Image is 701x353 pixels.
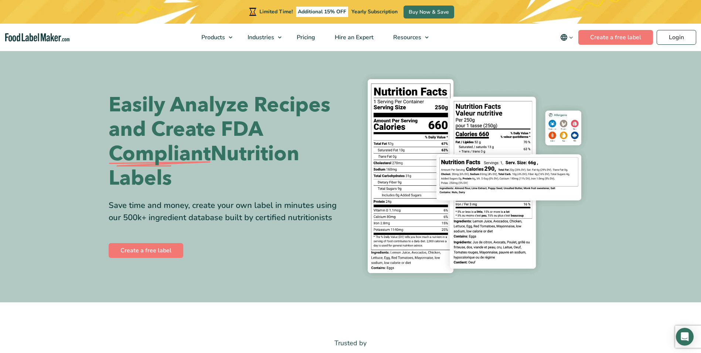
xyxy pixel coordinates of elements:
[351,8,398,15] span: Yearly Subscription
[109,142,211,166] span: Compliant
[657,30,696,45] a: Login
[109,338,593,349] p: Trusted by
[245,33,275,41] span: Industries
[199,33,226,41] span: Products
[384,24,432,51] a: Resources
[109,199,345,224] div: Save time and money, create your own label in minutes using our 500k+ ingredient database built b...
[259,8,293,15] span: Limited Time!
[404,6,454,19] a: Buy Now & Save
[238,24,285,51] a: Industries
[295,33,316,41] span: Pricing
[391,33,422,41] span: Resources
[192,24,236,51] a: Products
[109,243,183,258] a: Create a free label
[578,30,653,45] a: Create a free label
[109,93,345,191] h1: Easily Analyze Recipes and Create FDA Nutrition Labels
[287,24,323,51] a: Pricing
[676,328,694,346] div: Open Intercom Messenger
[333,33,374,41] span: Hire an Expert
[296,7,348,17] span: Additional 15% OFF
[325,24,382,51] a: Hire an Expert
